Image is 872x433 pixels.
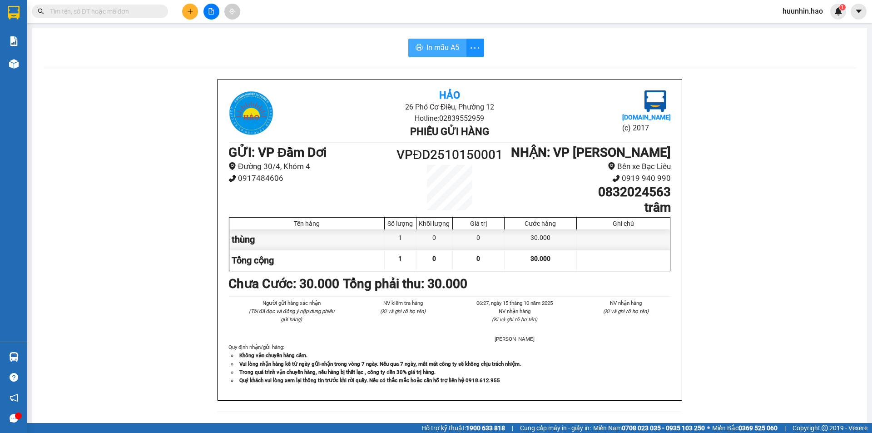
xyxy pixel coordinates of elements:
div: 1 [385,229,416,250]
b: NHẬN : VP [PERSON_NAME] [511,145,671,160]
span: search [38,8,44,15]
div: 30.000 [505,229,577,250]
b: Hảo [439,90,460,101]
input: Tìm tên, số ĐT hoặc mã đơn [50,6,157,16]
span: caret-down [855,7,863,15]
div: 0 [453,229,505,250]
li: 26 Phó Cơ Điều, Phường 12 [302,101,597,113]
span: 0 [432,255,436,262]
span: huunhin.hao [775,5,830,17]
strong: Trong quá trình vận chuyển hàng, nếu hàng bị thất lạc , công ty đền 30% giá trị hàng. [239,369,436,375]
button: plus [182,4,198,20]
span: plus [187,8,193,15]
span: question-circle [10,373,18,382]
span: Hỗ trợ kỹ thuật: [421,423,505,433]
img: warehouse-icon [9,352,19,362]
span: message [10,414,18,423]
div: Quy định nhận/gửi hàng : [228,343,671,384]
span: Cung cấp máy in - giấy in: [520,423,591,433]
li: Đường 30/4, Khóm 4 [228,160,394,173]
span: In mẫu A5 [426,42,459,53]
img: logo.jpg [228,90,274,136]
i: (Kí và ghi rõ họ tên) [492,316,537,323]
li: 0917484606 [228,172,394,184]
img: warehouse-icon [9,59,19,69]
span: file-add [208,8,214,15]
li: Người gửi hàng xác nhận [247,299,337,307]
span: environment [228,162,236,170]
li: NV nhận hàng [470,307,560,315]
span: Tổng cộng [232,255,274,266]
strong: Không vận chuyển hàng cấm. [239,352,307,358]
div: 0 [416,229,453,250]
i: (Kí và ghi rõ họ tên) [380,308,426,314]
button: aim [224,4,240,20]
span: | [784,423,786,433]
span: 1 [841,4,844,10]
strong: Vui lòng nhận hàng kể từ ngày gửi-nhận trong vòng 7 ngày. Nếu qua 7 ngày, mất mát công ty sẽ khôn... [239,361,521,367]
button: caret-down [851,4,867,20]
span: phone [612,174,620,182]
div: Giá trị [455,220,502,227]
sup: 1 [839,4,846,10]
button: printerIn mẫu A5 [408,39,466,57]
b: Chưa Cước : 30.000 [228,276,339,291]
span: 0 [476,255,480,262]
button: more [466,39,484,57]
span: Miền Nam [593,423,705,433]
span: | [512,423,513,433]
strong: 0369 525 060 [738,424,778,432]
li: [PERSON_NAME] [470,335,560,343]
li: Bến xe Bạc Liêu [505,160,671,173]
li: (c) 2017 [622,122,671,134]
b: Phiếu gửi hàng [410,126,489,137]
i: (Tôi đã đọc và đồng ý nộp dung phiếu gửi hàng) [249,308,334,323]
span: copyright [822,425,828,431]
li: 0919 940 990 [505,172,671,184]
img: icon-new-feature [834,7,842,15]
div: Khối lượng [419,220,450,227]
button: file-add [203,4,219,20]
strong: Quý khách vui lòng xem lại thông tin trước khi rời quầy. Nếu có thắc mắc hoặc cần hỗ trợ liên hệ ... [239,377,500,383]
strong: 0708 023 035 - 0935 103 250 [622,424,705,432]
span: more [466,42,484,54]
strong: 1900 633 818 [466,424,505,432]
i: (Kí và ghi rõ họ tên) [603,308,649,314]
span: aim [229,8,235,15]
span: notification [10,393,18,402]
span: 1 [398,255,402,262]
span: environment [608,162,615,170]
div: Ghi chú [579,220,668,227]
div: thùng [229,229,385,250]
img: logo.jpg [644,90,666,112]
div: Số lượng [387,220,414,227]
span: printer [416,44,423,52]
img: solution-icon [9,36,19,46]
b: GỬI : VP Đầm Dơi [228,145,327,160]
li: Hotline: 02839552959 [302,113,597,124]
b: [DOMAIN_NAME] [622,114,671,121]
span: phone [228,174,236,182]
div: Cước hàng [507,220,574,227]
li: 06:27, ngày 15 tháng 10 năm 2025 [470,299,560,307]
b: Tổng phải thu: 30.000 [343,276,467,291]
h1: 0832024563 [505,184,671,200]
span: ⚪️ [707,426,710,430]
span: 30.000 [530,255,550,262]
div: Tên hàng [232,220,382,227]
li: NV kiểm tra hàng [358,299,448,307]
h1: trâm [505,200,671,215]
li: NV nhận hàng [581,299,671,307]
img: logo-vxr [8,6,20,20]
h1: VPĐD2510150001 [394,145,505,165]
span: Miền Bắc [712,423,778,433]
